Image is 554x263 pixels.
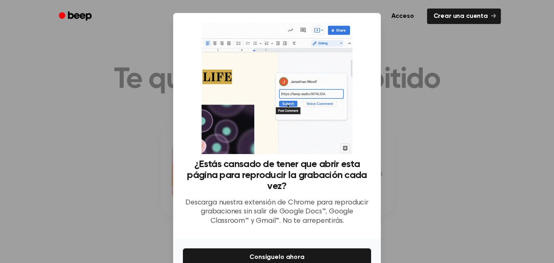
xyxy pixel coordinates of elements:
font: Descarga nuestra extensión de Chrome para reproducir grabaciones sin salir de Google Docs™, Googl... [185,199,369,225]
a: Bip [53,9,99,24]
font: Consíguelo ahora [249,254,304,261]
font: Acceso [391,13,414,20]
font: ¿Estás cansado de tener que abrir esta página para reproducir la grabación cada vez? [187,159,367,191]
font: Crear una cuenta [434,13,488,20]
img: Extensión de pitido en acción [202,23,352,154]
a: Acceso [383,7,422,26]
a: Crear una cuenta [427,9,501,24]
